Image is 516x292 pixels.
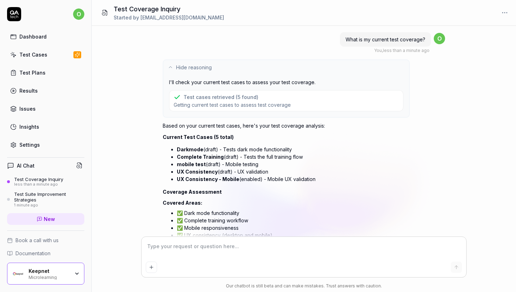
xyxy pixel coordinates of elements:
[19,69,46,76] div: Test Plans
[29,274,70,280] div: Microlearning
[19,141,40,148] div: Settings
[374,48,382,53] span: You
[146,262,157,273] button: Add attachment
[177,176,239,182] strong: UX Consistency - Mobile
[7,30,84,43] a: Dashboard
[184,93,258,101] div: Test cases retrieved (5 found)
[7,236,84,244] a: Book a call with us
[177,169,218,175] strong: UX Consistency
[177,217,410,224] li: ✅ Complete training workflow
[176,64,212,71] span: Hide reasoning
[19,51,47,58] div: Test Cases
[177,161,206,167] strong: mobile test
[19,123,39,130] div: Insights
[7,102,84,116] a: Issues
[140,14,224,21] span: [EMAIL_ADDRESS][DOMAIN_NAME]
[12,267,24,280] img: Keepnet Logo
[177,153,410,160] li: (draft) - Tests the full training flow
[163,133,410,141] h2: Current Test Cases (5 total)
[163,200,202,206] strong: Covered Areas:
[169,78,403,86] p: I'll check your current test cases to assess your test coverage.
[163,188,410,195] h2: Coverage Assessment
[16,250,50,257] span: Documentation
[114,4,224,14] h1: Test Coverage Inquiry
[7,250,84,257] a: Documentation
[19,33,47,40] div: Dashboard
[14,191,84,203] div: Test Suite Improvement Strategies
[434,33,445,44] span: o
[7,120,84,134] a: Insights
[177,209,410,217] li: ✅ Dark mode functionality
[7,48,84,62] a: Test Cases
[177,160,410,168] li: (draft) - Mobile testing
[16,236,59,244] span: Book a call with us
[29,268,70,274] div: Keepnet
[73,7,84,21] button: o
[7,213,84,225] a: New
[374,47,430,54] div: , less than a minute ago
[7,191,84,208] a: Test Suite Improvement Strategies1 minute ago
[346,36,425,42] span: What is my current test coverage?
[14,176,63,182] div: Test Coverage Inquiry
[163,60,409,74] button: Hide reasoning
[7,66,84,80] a: Test Plans
[19,87,38,94] div: Results
[177,168,410,175] li: (draft) - UX validation
[177,146,410,153] li: (draft) - Tests dark mode functionality
[142,283,466,289] div: Our chatbot is still beta and can make mistakes. Trust answers with caution.
[177,224,410,232] li: ✅ Mobile responsiveness
[14,182,63,187] div: less than a minute ago
[114,14,224,21] div: Started by
[7,84,84,98] a: Results
[163,122,410,129] p: Based on your current test cases, here's your test coverage analysis:
[44,215,55,223] span: New
[14,203,84,208] div: 1 minute ago
[73,8,84,20] span: o
[7,176,84,187] a: Test Coverage Inquiryless than a minute ago
[7,263,84,285] button: Keepnet LogoKeepnetMicrolearning
[177,154,224,160] strong: Complete Training
[177,175,410,183] li: (enabled) - Mobile UX validation
[19,105,36,112] div: Issues
[7,138,84,152] a: Settings
[174,101,291,108] span: Getting current test cases to assess test coverage
[17,162,35,169] h4: AI Chat
[177,146,203,152] strong: Darkmode
[177,232,410,239] li: ✅ UX consistency (desktop and mobile)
